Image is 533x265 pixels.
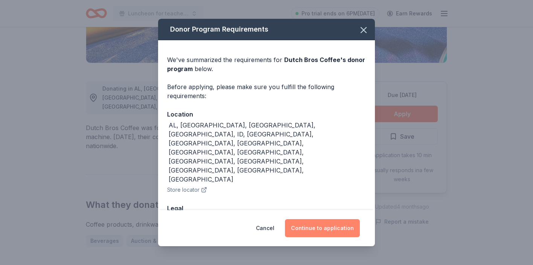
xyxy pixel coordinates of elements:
[167,55,366,73] div: We've summarized the requirements for below.
[158,19,375,40] div: Donor Program Requirements
[167,203,366,213] div: Legal
[167,82,366,100] div: Before applying, please make sure you fulfill the following requirements:
[167,185,207,194] button: Store locator
[167,109,366,119] div: Location
[285,219,360,237] button: Continue to application
[256,219,274,237] button: Cancel
[169,121,366,184] div: AL, [GEOGRAPHIC_DATA], [GEOGRAPHIC_DATA], [GEOGRAPHIC_DATA], ID, [GEOGRAPHIC_DATA], [GEOGRAPHIC_D...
